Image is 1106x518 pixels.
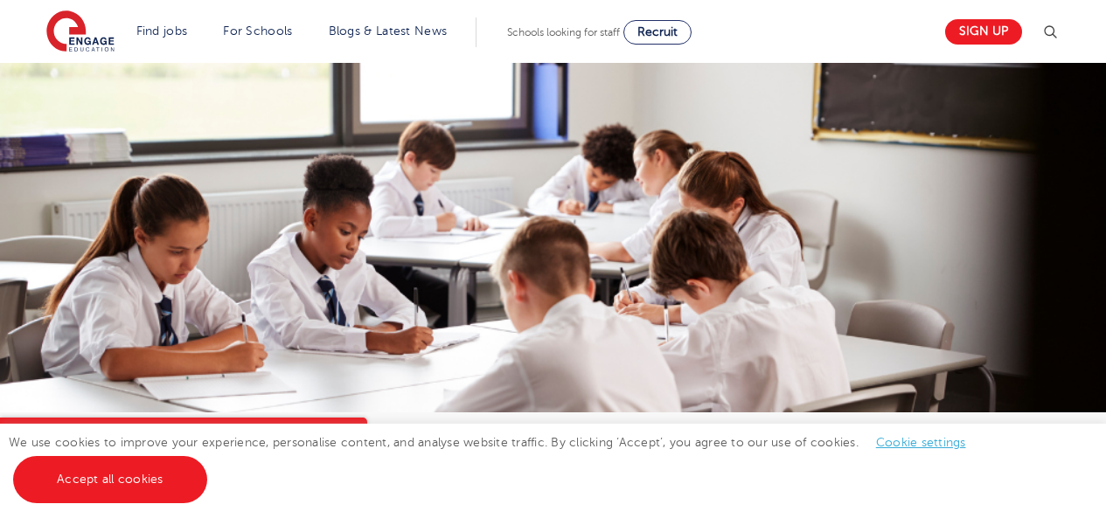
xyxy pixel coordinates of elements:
img: Engage Education [46,10,115,54]
a: Find jobs [136,24,188,38]
span: We use cookies to improve your experience, personalise content, and analyse website traffic. By c... [9,436,984,486]
span: Schools looking for staff [507,26,620,38]
a: Accept all cookies [13,456,207,503]
a: For Schools [223,24,292,38]
button: Close [332,418,367,452]
span: Recruit [637,25,678,38]
a: Blogs & Latest News [329,24,448,38]
a: Recruit [623,20,692,45]
a: Cookie settings [876,436,966,449]
a: Sign up [945,19,1022,45]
